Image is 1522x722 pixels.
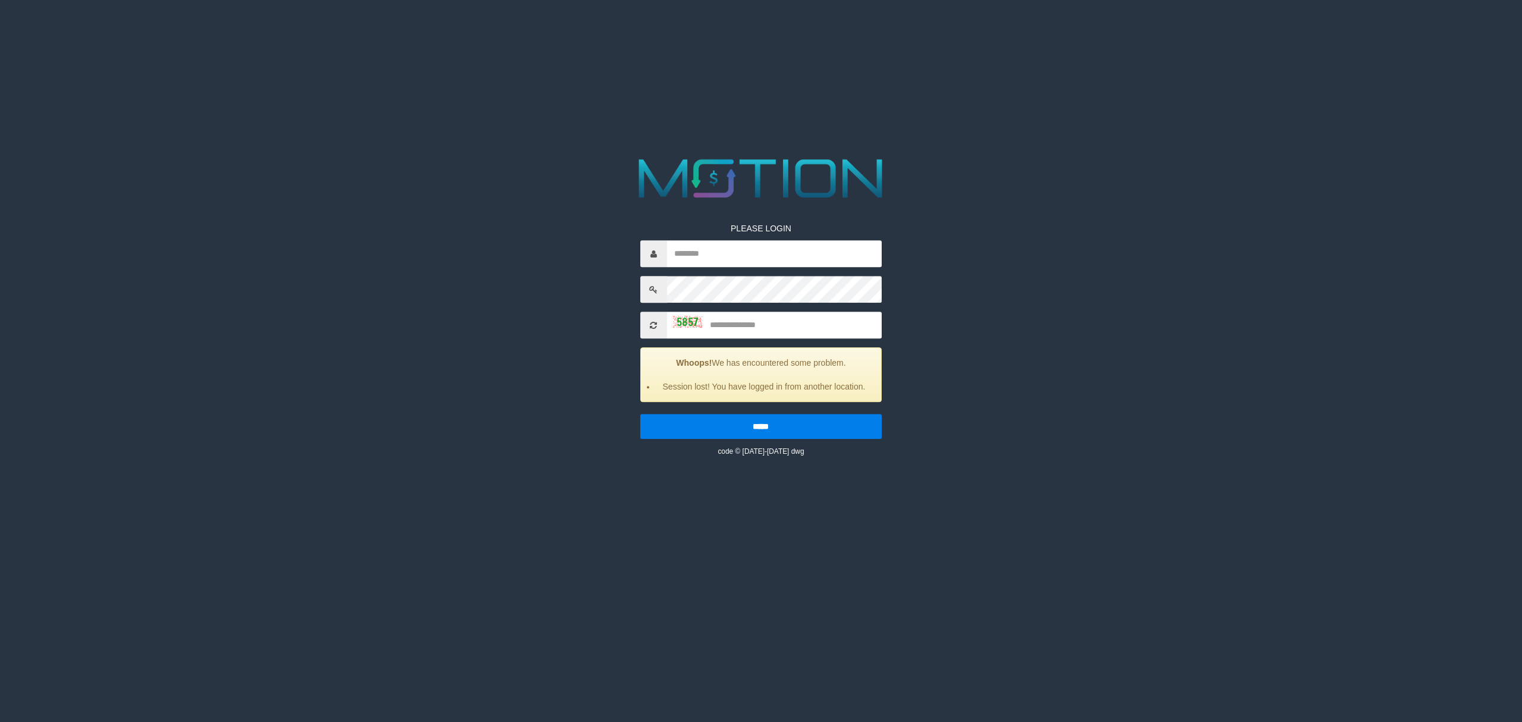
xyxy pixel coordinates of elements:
li: Session lost! You have logged in from another location. [656,381,873,393]
img: MOTION_logo.png [628,152,894,205]
strong: Whoops! [676,358,712,368]
p: PLEASE LOGIN [640,222,882,234]
img: captcha [673,316,703,328]
small: code © [DATE]-[DATE] dwg [718,447,804,456]
div: We has encountered some problem. [640,347,882,402]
